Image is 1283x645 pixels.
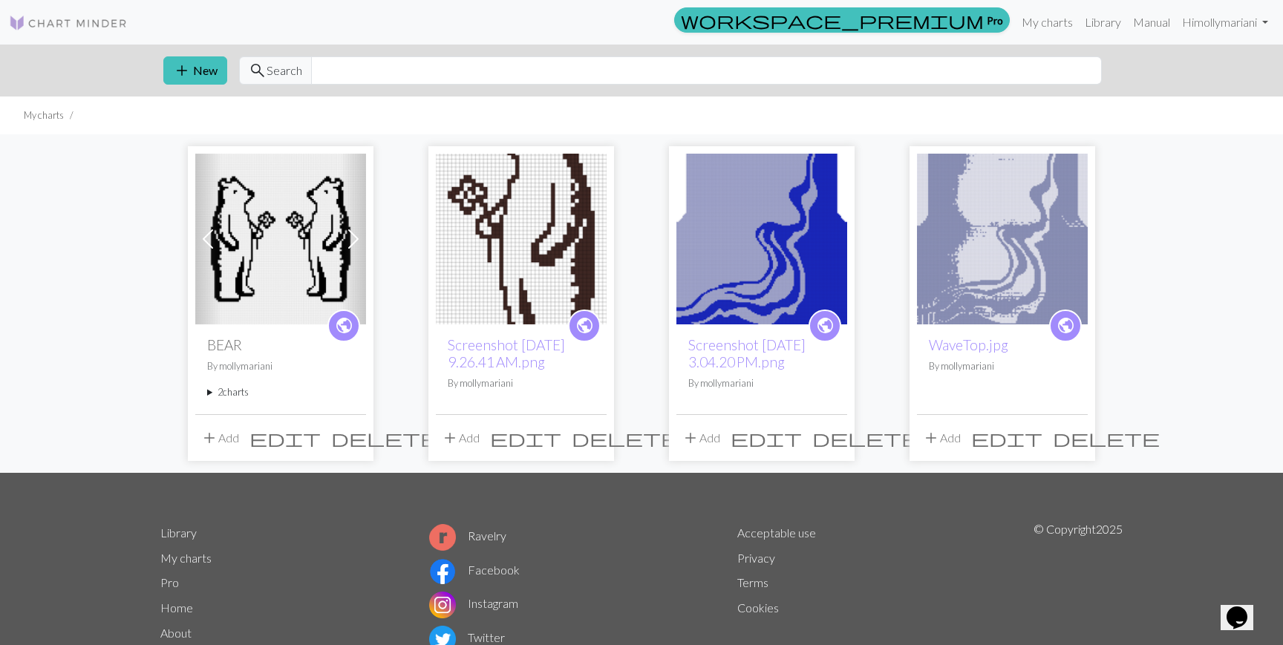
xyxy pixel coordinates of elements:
[335,311,353,341] i: public
[195,424,244,452] button: Add
[572,428,679,448] span: delete
[207,359,354,373] p: By mollymariani
[429,558,456,585] img: Facebook logo
[812,428,919,448] span: delete
[575,311,594,341] i: public
[163,56,227,85] button: New
[688,376,835,390] p: By mollymariani
[737,551,775,565] a: Privacy
[436,154,607,324] img: Screenshot 2025-08-26 at 9.26.41 AM.png
[1016,7,1079,37] a: My charts
[160,600,193,615] a: Home
[807,424,924,452] button: Delete
[681,10,984,30] span: workspace_premium
[160,626,192,640] a: About
[809,310,841,342] a: public
[1176,7,1274,37] a: Himollymariani
[567,424,684,452] button: Delete
[173,60,191,81] span: add
[9,14,128,32] img: Logo
[436,424,485,452] button: Add
[485,424,567,452] button: Edit
[160,575,179,589] a: Pro
[682,428,699,448] span: add
[676,230,847,244] a: Screenshot 2025-07-26 at 3.04.20 PM.png
[267,62,302,79] span: Search
[207,385,354,399] summary: 2charts
[429,630,505,644] a: Twitter
[200,428,218,448] span: add
[568,310,601,342] a: public
[688,336,806,370] a: Screenshot [DATE] 3.04.20 PM.png
[429,528,506,543] a: Ravelry
[1048,424,1165,452] button: Delete
[160,526,197,540] a: Library
[731,428,802,448] span: edit
[249,428,321,448] span: edit
[1127,7,1176,37] a: Manual
[429,596,518,610] a: Instagram
[575,314,594,337] span: public
[674,7,1010,33] a: Pro
[441,428,459,448] span: add
[335,314,353,337] span: public
[1049,310,1082,342] a: public
[249,60,267,81] span: search
[737,526,816,540] a: Acceptable use
[429,563,520,577] a: Facebook
[1057,314,1075,337] span: public
[490,428,561,448] span: edit
[448,336,565,370] a: Screenshot [DATE] 9.26.41 AM.png
[195,154,366,324] img: Screenshot 2025-08-26 at 9.55.25 PM.png
[737,600,779,615] a: Cookies
[725,424,807,452] button: Edit
[249,429,321,447] i: Edit
[490,429,561,447] i: Edit
[160,551,212,565] a: My charts
[244,424,326,452] button: Edit
[1057,311,1075,341] i: public
[929,336,1008,353] a: WaveTop.jpg
[971,429,1042,447] i: Edit
[326,424,443,452] button: Delete
[737,575,768,589] a: Terms
[731,429,802,447] i: Edit
[448,376,595,390] p: By mollymariani
[816,311,835,341] i: public
[676,424,725,452] button: Add
[966,424,1048,452] button: Edit
[922,428,940,448] span: add
[207,336,354,353] h2: BEAR
[816,314,835,337] span: public
[24,108,64,122] li: My charts
[327,310,360,342] a: public
[676,154,847,324] img: Screenshot 2025-07-26 at 3.04.20 PM.png
[1053,428,1160,448] span: delete
[917,424,966,452] button: Add
[436,230,607,244] a: Screenshot 2025-08-26 at 9.26.41 AM.png
[195,230,366,244] a: Screenshot 2025-08-26 at 9.55.25 PM.png
[929,359,1076,373] p: By mollymariani
[917,230,1088,244] a: WaveTop.jpg
[429,592,456,618] img: Instagram logo
[1079,7,1127,37] a: Library
[1221,586,1268,630] iframe: chat widget
[331,428,438,448] span: delete
[917,154,1088,324] img: WaveTop.jpg
[429,524,456,551] img: Ravelry logo
[971,428,1042,448] span: edit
